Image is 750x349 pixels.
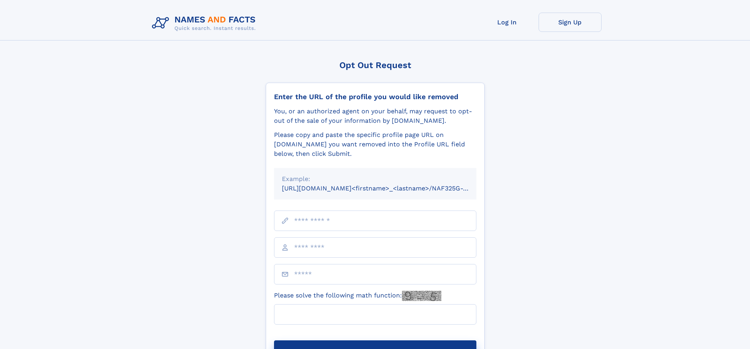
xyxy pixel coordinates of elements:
[274,291,441,301] label: Please solve the following math function:
[274,107,476,126] div: You, or an authorized agent on your behalf, may request to opt-out of the sale of your informatio...
[282,185,491,192] small: [URL][DOMAIN_NAME]<firstname>_<lastname>/NAF325G-xxxxxxxx
[539,13,602,32] a: Sign Up
[476,13,539,32] a: Log In
[282,174,469,184] div: Example:
[149,13,262,34] img: Logo Names and Facts
[266,60,485,70] div: Opt Out Request
[274,130,476,159] div: Please copy and paste the specific profile page URL on [DOMAIN_NAME] you want removed into the Pr...
[274,92,476,101] div: Enter the URL of the profile you would like removed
